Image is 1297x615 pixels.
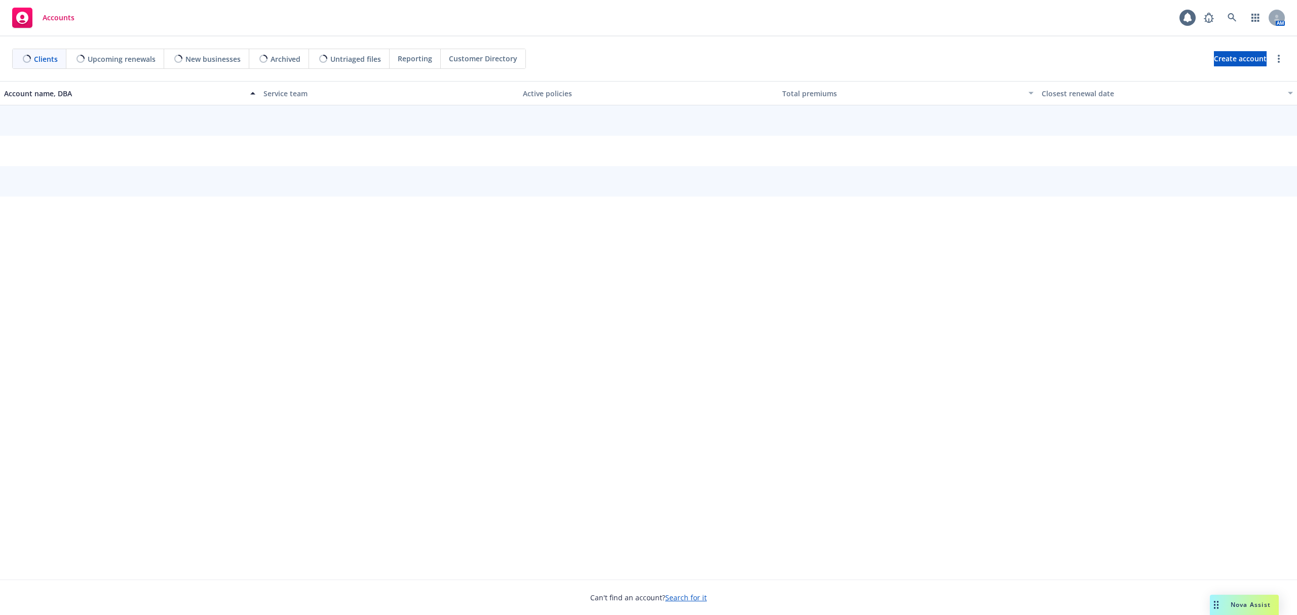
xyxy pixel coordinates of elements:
[330,54,381,64] span: Untriaged files
[1231,600,1271,609] span: Nova Assist
[34,54,58,64] span: Clients
[1210,595,1279,615] button: Nova Assist
[43,14,74,22] span: Accounts
[263,88,515,99] div: Service team
[8,4,79,32] a: Accounts
[782,88,1022,99] div: Total premiums
[88,54,156,64] span: Upcoming renewals
[1042,88,1282,99] div: Closest renewal date
[185,54,241,64] span: New businesses
[1273,53,1285,65] a: more
[259,81,519,105] button: Service team
[398,53,432,64] span: Reporting
[519,81,778,105] button: Active policies
[1210,595,1223,615] div: Drag to move
[449,53,517,64] span: Customer Directory
[1222,8,1242,28] a: Search
[4,88,244,99] div: Account name, DBA
[778,81,1038,105] button: Total premiums
[523,88,774,99] div: Active policies
[590,592,707,603] span: Can't find an account?
[1214,49,1267,68] span: Create account
[1038,81,1297,105] button: Closest renewal date
[1199,8,1219,28] a: Report a Bug
[1245,8,1266,28] a: Switch app
[1214,51,1267,66] a: Create account
[271,54,300,64] span: Archived
[665,593,707,602] a: Search for it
